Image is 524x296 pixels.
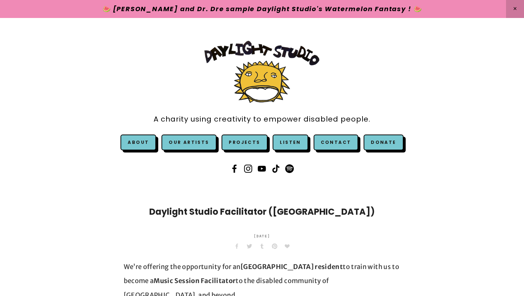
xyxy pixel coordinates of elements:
[204,41,319,103] img: Daylight Studio
[364,135,403,150] a: Donate
[222,135,267,150] a: Projects
[124,205,401,218] h1: Daylight Studio Facilitator ([GEOGRAPHIC_DATA])
[154,277,236,285] strong: Music Session Facilitator
[128,139,149,145] a: About
[280,139,301,145] a: Listen
[241,263,343,271] strong: [GEOGRAPHIC_DATA] resident
[161,135,216,150] a: Our Artists
[314,135,359,150] a: Contact
[154,111,370,127] a: A charity using creativity to empower disabled people.
[254,229,271,243] time: [DATE]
